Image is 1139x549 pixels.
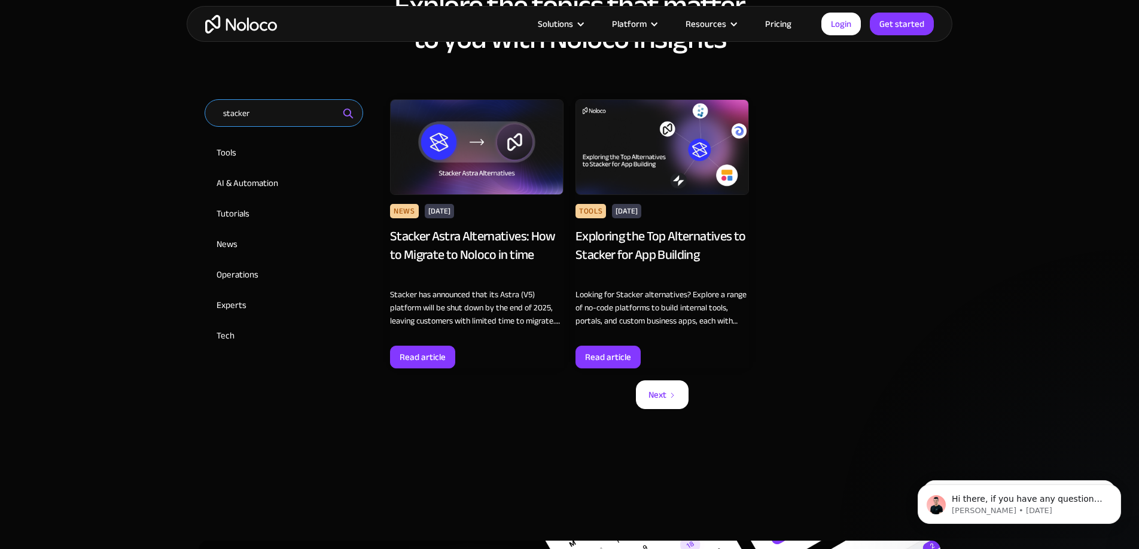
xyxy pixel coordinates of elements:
[870,13,934,35] a: Get started
[671,16,750,32] div: Resources
[205,99,378,349] form: Email Form 2
[648,387,666,402] div: Next
[821,13,861,35] a: Login
[612,16,647,32] div: Platform
[575,99,749,368] a: Tools[DATE]Exploring the Top Alternatives to Stacker for App BuildingLooking for Stacker alternat...
[390,204,419,218] div: News
[686,16,726,32] div: Resources
[612,204,641,218] div: [DATE]
[585,349,631,365] div: Read article
[523,16,597,32] div: Solutions
[575,288,749,328] div: Looking for Stacker alternatives? Explore a range of no-code platforms to build internal tools, p...
[425,204,454,218] div: [DATE]
[390,99,564,368] a: News[DATE]Stacker Astra Alternatives: How to Migrate to Noloco in timeStacker has announced that ...
[205,15,277,33] a: home
[575,227,749,282] div: Exploring the Top Alternatives to Stacker for App Building
[575,204,606,218] div: Tools
[390,380,934,409] div: List
[390,227,564,282] div: Stacker Astra Alternatives: How to Migrate to Noloco in time
[750,16,806,32] a: Pricing
[900,459,1139,543] iframe: Intercom notifications message
[400,349,446,365] div: Read article
[538,16,573,32] div: Solutions
[597,16,671,32] div: Platform
[390,288,564,328] div: Stacker has announced that its Astra (V5) platform will be shut down by the end of 2025, leaving ...
[636,380,689,409] a: Next Page
[205,99,363,127] input: Search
